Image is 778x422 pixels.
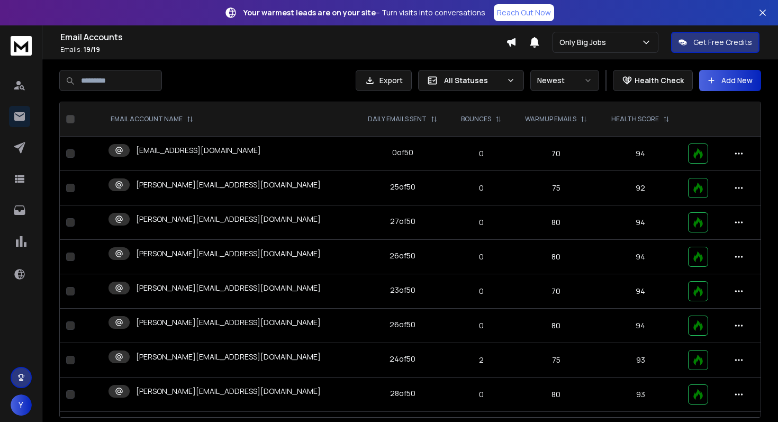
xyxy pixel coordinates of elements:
td: 94 [600,309,682,343]
button: Health Check [613,70,693,91]
p: DAILY EMAILS SENT [368,115,427,123]
div: 26 of 50 [390,250,415,261]
div: EMAIL ACCOUNT NAME [111,115,193,123]
p: 0 [456,389,506,400]
button: Export [356,70,412,91]
td: 70 [513,274,599,309]
td: 80 [513,205,599,240]
p: WARMUP EMAILS [525,115,576,123]
button: Y [11,394,32,416]
h1: Email Accounts [60,31,506,43]
td: 93 [600,378,682,412]
a: Reach Out Now [494,4,554,21]
p: 0 [456,320,506,331]
p: 2 [456,355,506,365]
p: 0 [456,183,506,193]
p: Emails : [60,46,506,54]
button: Get Free Credits [671,32,759,53]
td: 93 [600,343,682,378]
p: [PERSON_NAME][EMAIL_ADDRESS][DOMAIN_NAME] [136,283,321,293]
p: 0 [456,217,506,228]
p: Reach Out Now [497,7,551,18]
div: 0 of 50 [392,147,413,158]
td: 80 [513,240,599,274]
td: 94 [600,240,682,274]
div: 27 of 50 [390,216,415,227]
span: 19 / 19 [84,45,100,54]
td: 94 [600,137,682,171]
img: logo [11,36,32,56]
div: 25 of 50 [390,182,415,192]
p: Get Free Credits [693,37,752,48]
td: 94 [600,274,682,309]
td: 80 [513,309,599,343]
p: [PERSON_NAME][EMAIL_ADDRESS][DOMAIN_NAME] [136,179,321,190]
td: 92 [600,171,682,205]
p: – Turn visits into conversations [243,7,485,18]
p: 0 [456,148,506,159]
td: 80 [513,378,599,412]
button: Newest [530,70,599,91]
td: 70 [513,137,599,171]
p: [EMAIL_ADDRESS][DOMAIN_NAME] [136,145,261,156]
p: Health Check [635,75,684,86]
div: 28 of 50 [390,388,415,399]
p: [PERSON_NAME][EMAIL_ADDRESS][DOMAIN_NAME] [136,386,321,397]
button: Add New [699,70,761,91]
td: 94 [600,205,682,240]
p: 0 [456,252,506,262]
p: [PERSON_NAME][EMAIL_ADDRESS][DOMAIN_NAME] [136,317,321,328]
p: Only Big Jobs [559,37,610,48]
strong: Your warmest leads are on your site [243,7,376,17]
div: 23 of 50 [390,285,415,295]
p: All Statuses [444,75,502,86]
td: 75 [513,343,599,378]
p: 0 [456,286,506,297]
td: 75 [513,171,599,205]
p: HEALTH SCORE [611,115,659,123]
p: [PERSON_NAME][EMAIL_ADDRESS][DOMAIN_NAME] [136,248,321,259]
div: 26 of 50 [390,319,415,330]
p: [PERSON_NAME][EMAIL_ADDRESS][DOMAIN_NAME] [136,352,321,362]
p: [PERSON_NAME][EMAIL_ADDRESS][DOMAIN_NAME] [136,214,321,225]
div: 24 of 50 [390,354,415,364]
p: BOUNCES [461,115,491,123]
